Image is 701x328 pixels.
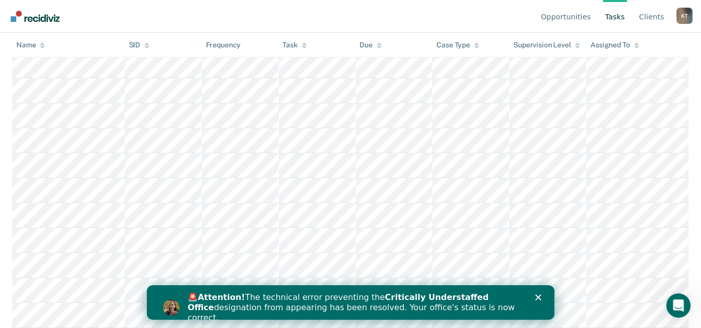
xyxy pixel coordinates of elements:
div: Assigned To [590,41,639,49]
div: K T [677,8,693,24]
div: Frequency [206,41,241,49]
div: Supervision Level [513,41,580,49]
div: Due [360,41,382,49]
img: Recidiviz [11,11,60,22]
b: Attention! [51,7,98,17]
div: Task [283,41,307,49]
div: Close [388,9,399,15]
b: Critically Understaffed Office [41,7,342,27]
iframe: Intercom live chat [666,293,691,318]
div: Name [16,41,45,49]
div: SID [129,41,150,49]
div: 🚨 The technical error preventing the designation from appearing has been resolved. Your office's ... [41,7,375,38]
div: Case Type [436,41,479,49]
iframe: Intercom live chat banner [147,285,555,320]
button: Profile dropdown button [677,8,693,24]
